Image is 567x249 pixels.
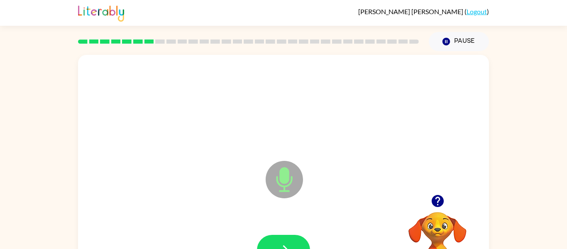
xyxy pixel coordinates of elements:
[358,7,464,15] span: [PERSON_NAME] [PERSON_NAME]
[429,32,489,51] button: Pause
[78,3,124,22] img: Literably
[467,7,487,15] a: Logout
[358,7,489,15] div: ( )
